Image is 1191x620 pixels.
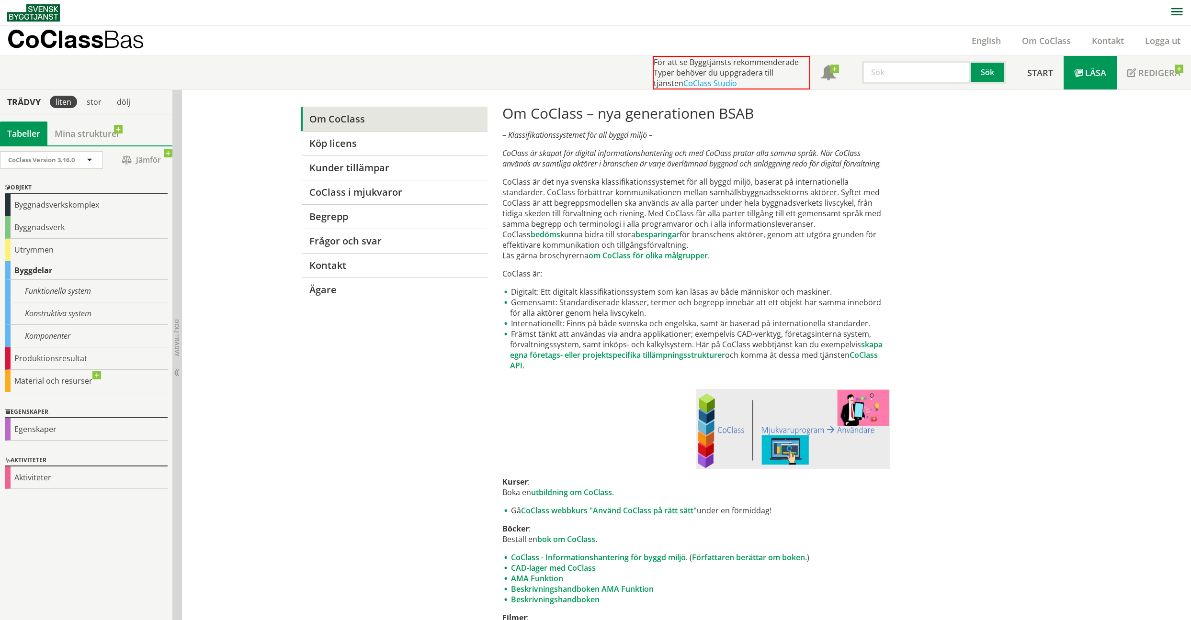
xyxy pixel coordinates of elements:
[502,287,890,297] li: Digitalt: Ett digitalt klassifikationssystem som kan läsas av både människor och maskiner.
[5,455,168,466] div: Aktiviteter
[301,253,488,277] a: Kontakt
[502,268,890,279] p: CoClass är:
[531,487,612,498] a: utbildning om CoClass
[5,302,168,325] div: Konstruktiva system
[1011,35,1081,46] a: Om CoClass
[502,177,890,261] p: CoClass är det nya svenska klassifikationssystemet för all byggd miljö, baserat på internationell...
[961,35,1011,46] a: English
[683,78,737,89] a: CoClass Studio
[5,194,168,216] div: Byggnadsverkskomplex
[301,277,488,302] a: Ägare
[301,180,488,204] a: CoClass i mjukvaror
[1081,35,1134,46] a: Kontakt
[653,56,810,89] div: För att se Byggtjänsts rekommenderade Typer behöver du uppgradera till tjänsten
[502,523,529,534] strong: Böcker
[696,389,890,469] img: CoClasslegohink-mjukvara-anvndare.JPG
[589,250,708,261] a: om CoClass för olika målgrupper
[1027,67,1053,78] span: Start
[8,155,75,164] span: CoClass Version 3.16.0
[862,61,971,84] input: Sök
[5,370,168,392] div: Material och resurser
[531,229,560,240] a: bedöms
[5,280,168,302] div: Funktionella system
[502,148,881,169] em: CoClass är skapat för digital informationshantering och med CoClass pratar alla samma språk. När ...
[511,563,596,573] a: CAD-lager med CoClass
[502,476,890,498] p: : Boka en .
[5,325,168,347] div: Komponenter
[111,96,136,108] div: dölj
[1017,56,1064,89] a: Start
[1117,56,1191,89] a: Redigera
[1138,67,1180,78] span: Redigera
[502,105,890,122] h1: Om CoClass – nya generationen BSAB
[301,131,488,155] a: Köp licens
[502,523,890,544] p: : Beställ en .
[635,229,680,240] a: besparingar
[1085,67,1106,78] span: Läsa
[692,552,805,563] a: Författaren berättar om boken
[301,107,488,131] a: Om CoClass
[511,584,654,594] a: Beskrivningshandboken AMA Funktion
[173,319,181,356] span: Dölj trädvy
[502,297,890,318] li: Gemensamt: Standardiserade klasser, termer och begrepp innebär att ett objekt har samma innebörd ...
[510,339,883,360] a: skapa egna företags- eller projektspecifika tillämpningsstrukturer
[5,239,168,261] div: Utrymmen
[502,130,653,140] em: – Klassifikationssystemet för all byggd miljö –
[502,476,528,487] strong: Kurser
[502,505,890,516] li: Gå under en förmiddag!
[113,152,170,168] span: Jämför
[502,329,890,371] li: Främst tänkt att användas via andra applikationer; exempelvis CAD-verktyg, företagsinterna system...
[1064,56,1117,89] a: Läsa
[511,552,686,563] a: CoClass - Informationshantering för byggd miljö
[5,418,168,441] div: Egenskaper
[521,505,697,516] a: CoClass webbkurs "Använd CoClass på rätt sätt"
[1134,35,1191,46] a: Logga ut
[81,96,107,108] div: stor
[301,155,488,180] a: Kunder tillämpar
[502,318,890,329] li: Internationellt: Finns på både svenska och engelska, samt är baserad på internationella standarder.
[7,33,144,44] p: CoClass
[510,350,878,371] a: CoClass API
[821,66,836,81] span: Notifikationer
[5,466,168,489] div: Aktiviteter
[537,534,595,544] a: bok om CoClass
[5,216,168,239] div: Byggnadsverk
[5,347,168,370] div: Produktionsresultat
[5,182,168,194] div: Objekt
[301,229,488,253] a: Frågor och svar
[50,96,77,108] div: liten
[2,97,46,107] div: Trädvy
[47,122,127,145] a: Mina strukturer
[502,552,890,563] li: . ( .)
[971,61,1006,84] button: Sök
[7,4,60,22] img: Svensk Byggtjänst
[103,25,144,53] span: Bas
[7,26,165,55] a: CoClassBas
[511,573,563,584] a: AMA Funktion
[696,389,890,469] a: Läs mer om CoClass i mjukvaror
[301,204,488,229] a: Begrepp
[5,261,168,280] div: Byggdelar
[511,594,600,605] a: Beskrivningshandboken
[5,407,168,418] div: Egenskaper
